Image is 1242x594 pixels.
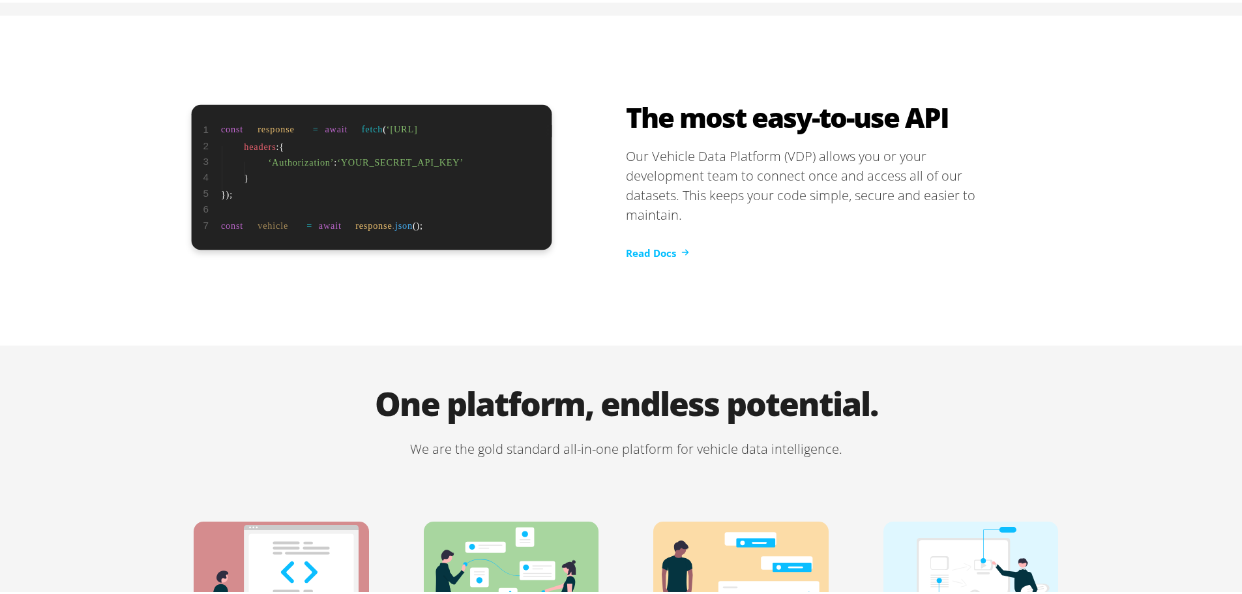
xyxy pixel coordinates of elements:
tspan: = [306,218,312,228]
tspan: 5 [203,185,209,196]
tspan: = [313,121,319,132]
tspan: : [276,139,280,149]
tspan: fetch [362,121,383,132]
tspan: 6 [203,201,209,212]
h1: One platform, endless potential. [166,385,1086,437]
tspan: 1 [203,121,209,132]
a: Read Docs [626,243,689,258]
tspan: }); [221,186,233,198]
tspan: const [221,218,243,228]
tspan: await [319,218,342,228]
tspan: (); [413,218,423,229]
tspan: vehicle [258,218,288,228]
tspan: 7 [203,217,209,228]
tspan: ‘YOUR_SECRET_API_KEY’ [337,155,464,165]
tspan: const [221,121,243,132]
tspan: 3 [203,153,209,164]
tspan: : [334,155,337,165]
p: Our Vehicle Data Platform (VDP) allows you or your development team to connect once and access al... [626,144,1004,222]
tspan: . [392,218,395,228]
tspan: 4 [203,169,209,180]
tspan: 2 [203,138,209,149]
tspan: ( [383,121,387,132]
tspan: } [244,170,249,181]
tspan: ‘Authorization’ [269,155,334,165]
tspan: json [394,218,413,228]
tspan: await [325,121,347,132]
tspan: headers [244,139,276,149]
tspan: response [355,218,392,228]
tspan: response [258,121,294,132]
tspan: ‘[URL] [387,121,418,132]
tspan: { [279,139,284,149]
p: We are the gold standard all-in-one platform for vehicle data intelligence. [166,437,1086,456]
h2: The most easy-to-use API [626,98,1004,131]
